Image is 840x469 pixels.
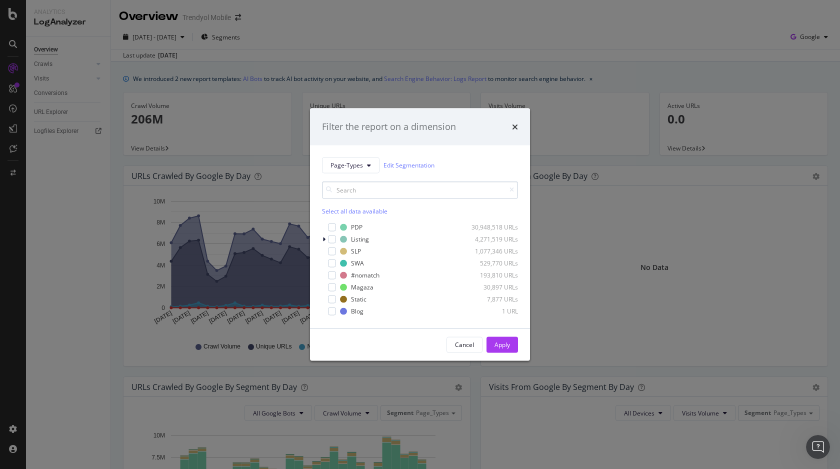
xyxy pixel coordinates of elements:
[322,181,518,198] input: Search
[351,235,369,243] div: Listing
[512,120,518,133] div: times
[351,295,366,303] div: Static
[494,340,510,349] div: Apply
[310,108,530,361] div: modal
[486,336,518,352] button: Apply
[469,271,518,279] div: 193,810 URLs
[469,295,518,303] div: 7,877 URLs
[351,247,361,255] div: SLP
[469,247,518,255] div: 1,077,346 URLs
[469,259,518,267] div: 529,770 URLs
[469,283,518,291] div: 30,897 URLs
[469,235,518,243] div: 4,271,519 URLs
[455,340,474,349] div: Cancel
[322,157,379,173] button: Page-Types
[383,160,434,170] a: Edit Segmentation
[322,120,456,133] div: Filter the report on a dimension
[351,259,364,267] div: SWA
[351,271,379,279] div: #nomatch
[806,435,830,459] iframe: Intercom live chat
[446,336,482,352] button: Cancel
[469,223,518,231] div: 30,948,518 URLs
[322,206,518,215] div: Select all data available
[330,161,363,169] span: Page-Types
[469,307,518,315] div: 1 URL
[351,283,373,291] div: Magaza
[351,307,363,315] div: Blog
[351,223,362,231] div: PDP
